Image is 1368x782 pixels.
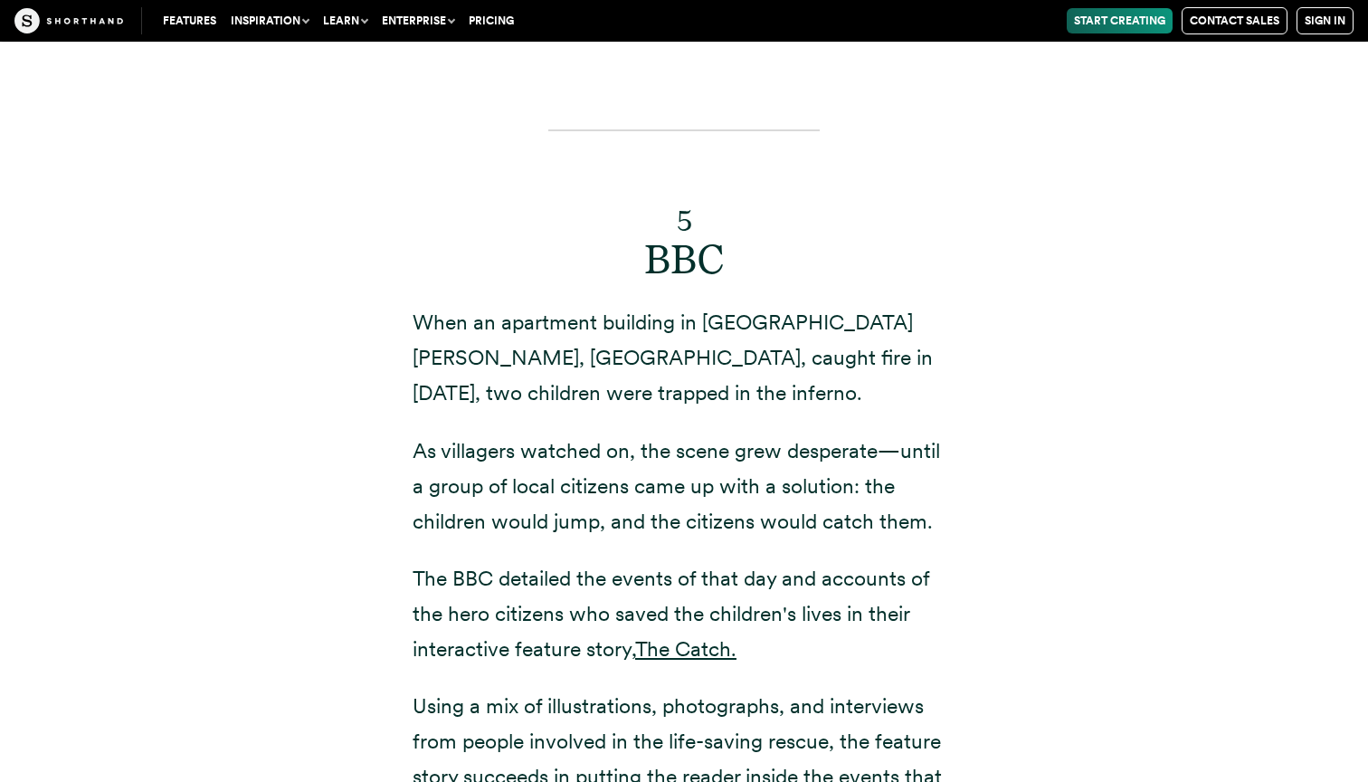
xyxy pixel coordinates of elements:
p: When an apartment building in [GEOGRAPHIC_DATA][PERSON_NAME], [GEOGRAPHIC_DATA], caught fire in [... [413,305,955,411]
button: Learn [316,8,375,33]
a: Start Creating [1067,8,1173,33]
sub: 5 [677,203,692,238]
p: As villagers watched on, the scene grew desperate—until a group of local citizens came up with a ... [413,434,955,539]
a: Pricing [461,8,521,33]
a: Contact Sales [1182,7,1287,34]
button: Inspiration [223,8,316,33]
img: The Craft [14,8,123,33]
a: Sign in [1297,7,1354,34]
h2: BBC [413,184,955,283]
a: Features [156,8,223,33]
button: Enterprise [375,8,461,33]
a: The Catch [635,636,731,662]
a: . [731,636,736,662]
p: The BBC detailed the events of that day and accounts of the hero citizens who saved the children'... [413,561,955,667]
